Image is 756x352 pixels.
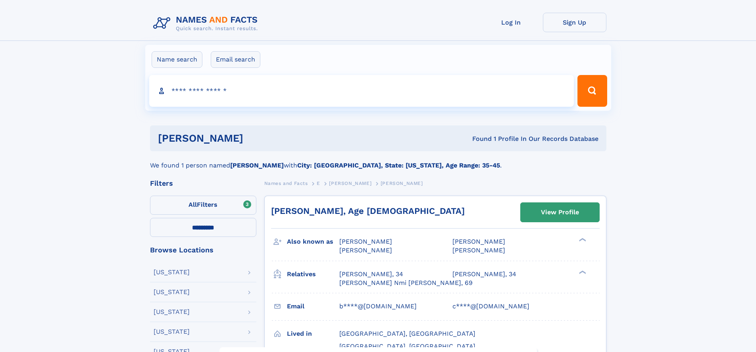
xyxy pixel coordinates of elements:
[150,246,256,254] div: Browse Locations
[452,238,505,245] span: [PERSON_NAME]
[358,135,598,143] div: Found 1 Profile In Our Records Database
[521,203,599,222] a: View Profile
[339,330,475,337] span: [GEOGRAPHIC_DATA], [GEOGRAPHIC_DATA]
[297,162,500,169] b: City: [GEOGRAPHIC_DATA], State: [US_STATE], Age Range: 35-45
[287,300,339,313] h3: Email
[152,51,202,68] label: Name search
[317,181,320,186] span: E
[339,342,475,350] span: [GEOGRAPHIC_DATA], [GEOGRAPHIC_DATA]
[452,246,505,254] span: [PERSON_NAME]
[541,203,579,221] div: View Profile
[230,162,284,169] b: [PERSON_NAME]
[158,133,358,143] h1: [PERSON_NAME]
[577,75,607,107] button: Search Button
[287,267,339,281] h3: Relatives
[543,13,606,32] a: Sign Up
[150,151,606,170] div: We found 1 person named with .
[339,238,392,245] span: [PERSON_NAME]
[271,206,465,216] a: [PERSON_NAME], Age [DEMOGRAPHIC_DATA]
[150,13,264,34] img: Logo Names and Facts
[150,180,256,187] div: Filters
[287,327,339,340] h3: Lived in
[211,51,260,68] label: Email search
[329,178,371,188] a: [PERSON_NAME]
[339,246,392,254] span: [PERSON_NAME]
[577,237,587,242] div: ❯
[149,75,574,107] input: search input
[154,329,190,335] div: [US_STATE]
[381,181,423,186] span: [PERSON_NAME]
[317,178,320,188] a: E
[577,269,587,275] div: ❯
[479,13,543,32] a: Log In
[339,270,403,279] a: [PERSON_NAME], 34
[154,309,190,315] div: [US_STATE]
[264,178,308,188] a: Names and Facts
[150,196,256,215] label: Filters
[287,235,339,248] h3: Also known as
[329,181,371,186] span: [PERSON_NAME]
[154,269,190,275] div: [US_STATE]
[189,201,197,208] span: All
[154,289,190,295] div: [US_STATE]
[452,270,516,279] a: [PERSON_NAME], 34
[339,279,473,287] a: [PERSON_NAME] Nmi [PERSON_NAME], 69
